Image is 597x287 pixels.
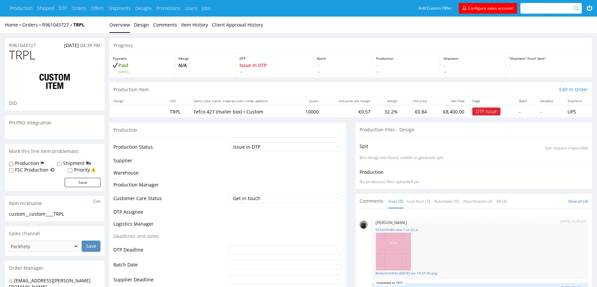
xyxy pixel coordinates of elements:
[113,142,227,157] td: Production Status
[561,219,586,224] p: [DATE] 16:39 pm
[323,105,374,117] td: €0.57
[37,5,54,12] a: Shipped
[564,97,592,105] th: Shipment
[296,105,323,117] td: 10000
[153,17,177,33] a: Comments
[113,56,171,61] p: Payment
[59,5,67,12] a: DTP
[91,5,104,12] a: Offers
[559,86,588,93] a: Edit In Order
[360,155,588,161] p: Box design not found, unable to generate spit
[459,3,517,14] a: Configure sales account!
[109,17,130,33] a: Overview
[376,62,436,74] p: -
[431,97,468,105] th: Net Total
[443,62,501,74] p: -
[524,3,575,14] input: Search for...
[109,38,592,53] div: Progress
[135,5,152,12] a: Designs
[190,97,295,105] th: Specs (size, name, material, color mode, addons)
[415,3,455,14] a: Add Custom Offer
[375,227,584,232] a: 353x250x80-zew-1-uz (2).ai
[108,5,131,12] a: Shipments
[296,97,323,105] th: Quant.
[178,62,232,69] p: N/A
[509,62,589,69] p: -
[407,194,430,208] a: Line Item (3)
[113,62,171,74] p: Paid
[166,105,190,117] td: TRPL
[564,105,592,117] td: UPS
[317,62,369,74] p: -
[9,211,100,217] div: custom__custom____TRPL
[185,5,197,12] a: Users
[113,232,227,245] td: Deadlines and dates
[545,145,588,151] p: Spit request impossible
[113,220,227,232] td: Logistics Manager
[15,160,39,167] label: Production
[568,198,588,204] a: View all (4)
[472,108,500,115] div: DTP Issue
[468,97,515,105] th: Stage
[396,280,403,286] a: TRPL
[42,22,73,28] a: R961043727
[317,56,369,61] p: Batch
[374,105,402,117] td: 32.2%
[360,198,383,204] span: Comments
[5,115,104,130] div: PH PRO Integration
[375,232,411,271] img: thumbnail_Bildschirmfoto%202025-09-30%20um%2014.37.40.png
[323,97,374,105] th: Unit price w/o margin
[212,17,263,33] a: Client Approval History
[360,143,368,150] p: Spit
[109,97,166,105] th: Design
[402,105,431,117] td: €0.84
[5,144,104,159] div: Mark this line item problematic
[9,100,17,106] span: DID
[509,56,589,61] p: "Shipment" Email Sent?
[5,196,104,211] div: Item nickname
[15,167,48,173] label: FSC Production
[73,22,85,28] strong: TRPL
[109,122,346,137] div: Production
[86,160,91,167] img: icon-shipping-flag.svg
[113,245,227,259] td: DTP Deadline
[91,167,96,172] img: yellow_warning_triangle.png
[28,68,81,95] img: ico-item-custom-a8f9c3db6a5631ce2f509e228e8b95abde266dc4376634de7b166047de09ff05.png
[360,169,384,176] p: Production
[10,5,33,12] a: Production
[22,22,42,28] a: Orders
[9,42,36,49] a: R961043727
[356,122,592,137] div: Production Files - Design
[50,167,55,173] img: icon-fsc-production-flag.svg
[360,179,588,185] div: No production files uploaded yet
[375,220,584,225] p: [PERSON_NAME]
[360,221,367,229] img: regular_mini_magick20250217-67-mncnhq.jpg
[5,226,104,241] div: Sales channel
[94,198,100,204] a: Edit
[113,193,227,208] td: Customer Care Status
[64,42,79,48] span: [DATE]
[374,97,402,105] th: Margin
[194,108,291,115] p: Fefco 427 (mailer box) • Custom
[202,5,211,12] a: Jobs
[376,56,436,61] p: Production
[468,5,513,11] span: Configure sales account!
[402,97,431,105] th: Unit price
[497,194,507,208] a: All (4)
[388,194,403,208] a: User (5)
[239,56,310,61] p: DTP
[5,261,104,275] div: Order Manager
[65,178,100,187] button: Save
[536,97,563,105] th: Deadline
[72,5,86,12] a: Orders
[515,105,536,117] td: -
[113,169,227,181] td: Warehouse
[157,5,180,12] a: Promotions
[113,157,227,169] td: Supplier
[5,22,22,28] a: Home
[113,208,227,220] td: DTP Assignee
[431,105,468,117] td: €8,400.00
[166,97,190,105] th: LIID
[41,160,44,167] img: icon-production-flag.svg
[113,181,227,193] td: Production Manager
